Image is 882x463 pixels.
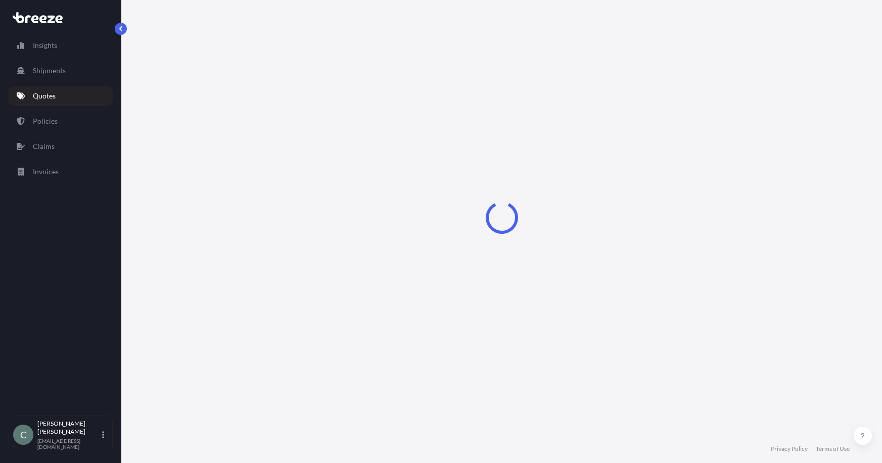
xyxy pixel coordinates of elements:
a: Privacy Policy [771,445,808,453]
p: Policies [33,116,58,126]
a: Terms of Use [816,445,850,453]
p: Invoices [33,167,59,177]
p: Claims [33,141,55,151]
span: C [20,430,26,440]
a: Invoices [9,162,113,182]
p: Insights [33,40,57,50]
a: Policies [9,111,113,131]
p: Shipments [33,66,66,76]
a: Insights [9,35,113,56]
p: Quotes [33,91,56,101]
p: [EMAIL_ADDRESS][DOMAIN_NAME] [37,438,100,450]
a: Quotes [9,86,113,106]
p: [PERSON_NAME] [PERSON_NAME] [37,420,100,436]
a: Shipments [9,61,113,81]
a: Claims [9,136,113,157]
